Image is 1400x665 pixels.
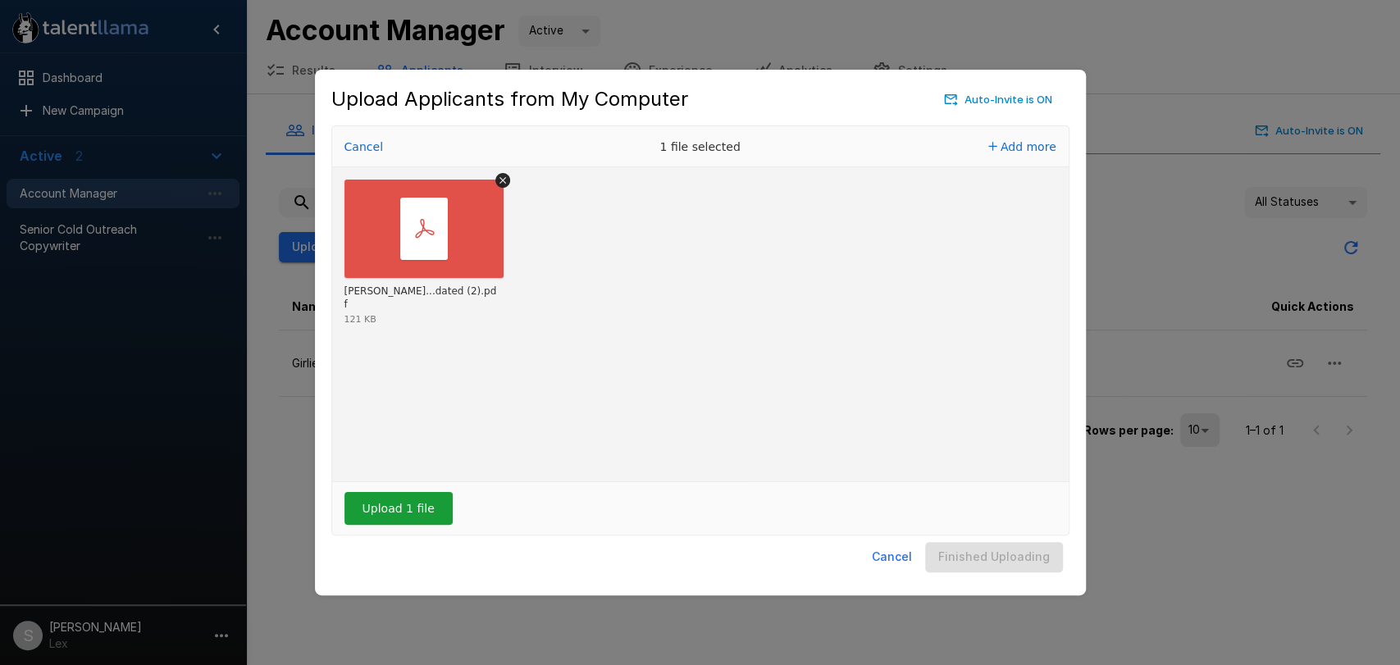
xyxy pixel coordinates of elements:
[577,126,823,167] div: 1 file selected
[344,492,453,525] button: Upload 1 file
[941,87,1056,112] button: Auto-Invite is ON
[344,315,376,324] div: 121 KB
[495,173,510,188] button: Remove file
[344,285,500,311] div: JEFFREY CEBRERO CV Updated (2).pdf
[331,86,688,112] h5: Upload Applicants from My Computer
[1001,140,1056,153] span: Add more
[340,135,388,158] button: Cancel
[865,542,919,572] button: Cancel
[331,125,1069,535] div: Uppy Dashboard
[982,135,1063,158] button: Add more files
